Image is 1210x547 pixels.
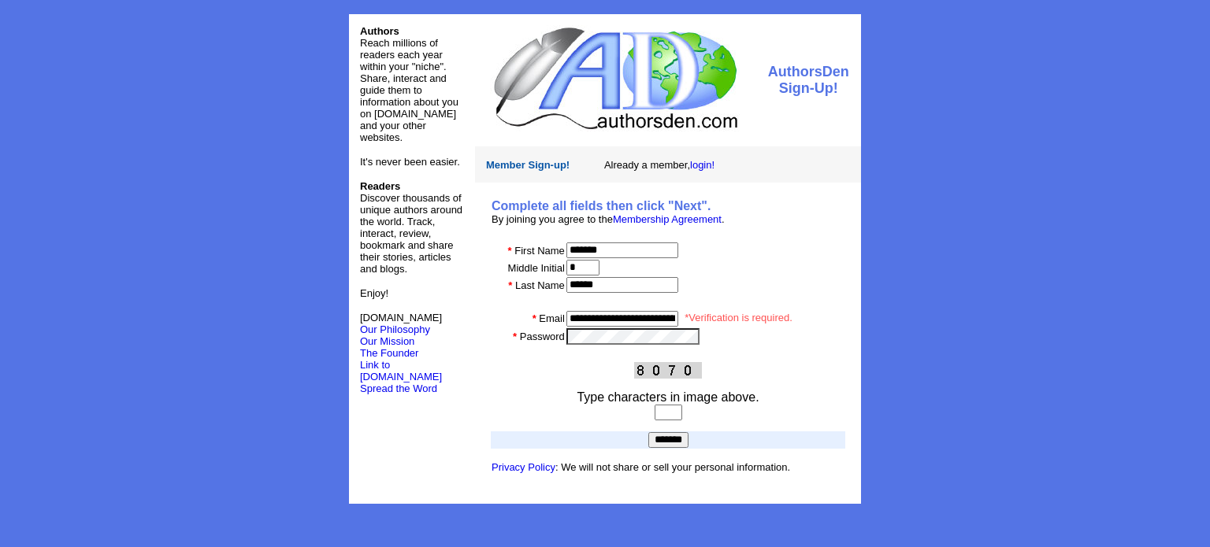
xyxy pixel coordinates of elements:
img: This Is CAPTCHA Image [634,362,702,379]
font: Discover thousands of unique authors around the world. Track, interact, review, bookmark and shar... [360,180,462,275]
font: Email [539,312,565,324]
a: login! [690,159,714,171]
a: Privacy Policy [492,461,555,473]
font: Reach millions of readers each year within your "niche". Share, interact and guide them to inform... [360,37,458,143]
font: Last Name [515,279,565,291]
font: It's never been easier. [360,156,460,168]
font: *Verification is required. [685,312,792,323]
font: Password [520,331,565,342]
font: Spread the Word [360,383,437,394]
a: The Founder [360,347,418,359]
b: Complete all fields then click "Next". [492,199,711,213]
b: Readers [360,180,400,192]
font: Type characters in image above. [577,390,759,404]
a: Link to [DOMAIN_NAME] [360,359,442,383]
font: AuthorsDen Sign-Up! [768,64,849,96]
font: : We will not share or sell your personal information. [492,461,790,473]
font: Member Sign-up! [486,159,570,171]
a: Spread the Word [360,381,437,394]
font: Authors [360,25,399,37]
font: [DOMAIN_NAME] [360,312,442,335]
a: Membership Agreement [613,213,722,225]
a: Our Philosophy [360,323,430,335]
font: Middle Initial [508,262,565,274]
a: Our Mission [360,335,414,347]
font: By joining you agree to the . [492,213,725,225]
img: logo.jpg [490,25,740,131]
font: Enjoy! [360,287,388,299]
font: First Name [514,245,565,257]
font: Already a member, [604,159,714,171]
